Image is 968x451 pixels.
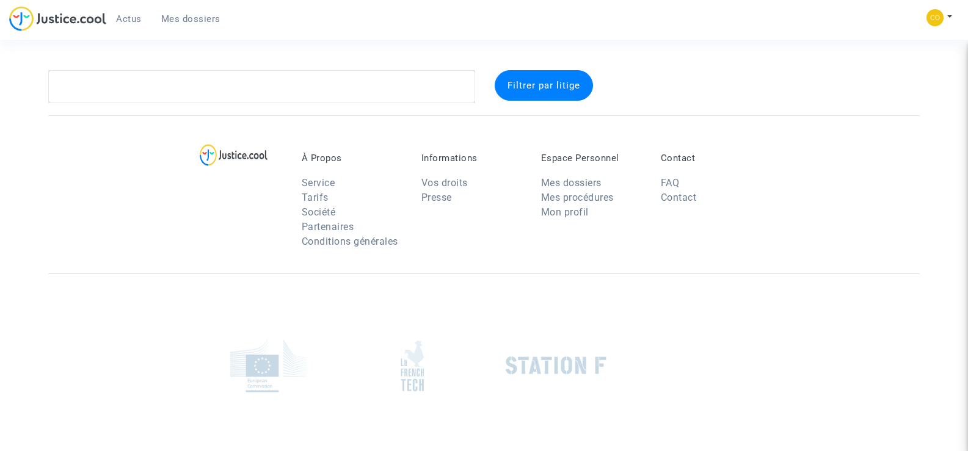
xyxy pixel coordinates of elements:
img: 84a266a8493598cb3cce1313e02c3431 [926,9,944,26]
a: Mes dossiers [541,177,602,189]
a: Tarifs [302,192,329,203]
span: Filtrer par litige [508,80,580,91]
a: FAQ [661,177,680,189]
span: Actus [116,13,142,24]
img: europe_commision.png [230,339,307,392]
a: Mes procédures [541,192,614,203]
img: french_tech.png [401,340,424,392]
p: Contact [661,153,762,164]
p: Espace Personnel [541,153,642,164]
a: Conditions générales [302,236,398,247]
a: Mon profil [541,206,589,218]
a: Actus [106,10,151,28]
a: Mes dossiers [151,10,230,28]
a: Contact [661,192,697,203]
a: Service [302,177,335,189]
img: logo-lg.svg [200,144,267,166]
p: À Propos [302,153,403,164]
a: Société [302,206,336,218]
p: Informations [421,153,523,164]
img: stationf.png [506,356,606,375]
a: Presse [421,192,452,203]
span: Mes dossiers [161,13,220,24]
img: jc-logo.svg [9,6,106,31]
a: Vos droits [421,177,468,189]
a: Partenaires [302,221,354,233]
